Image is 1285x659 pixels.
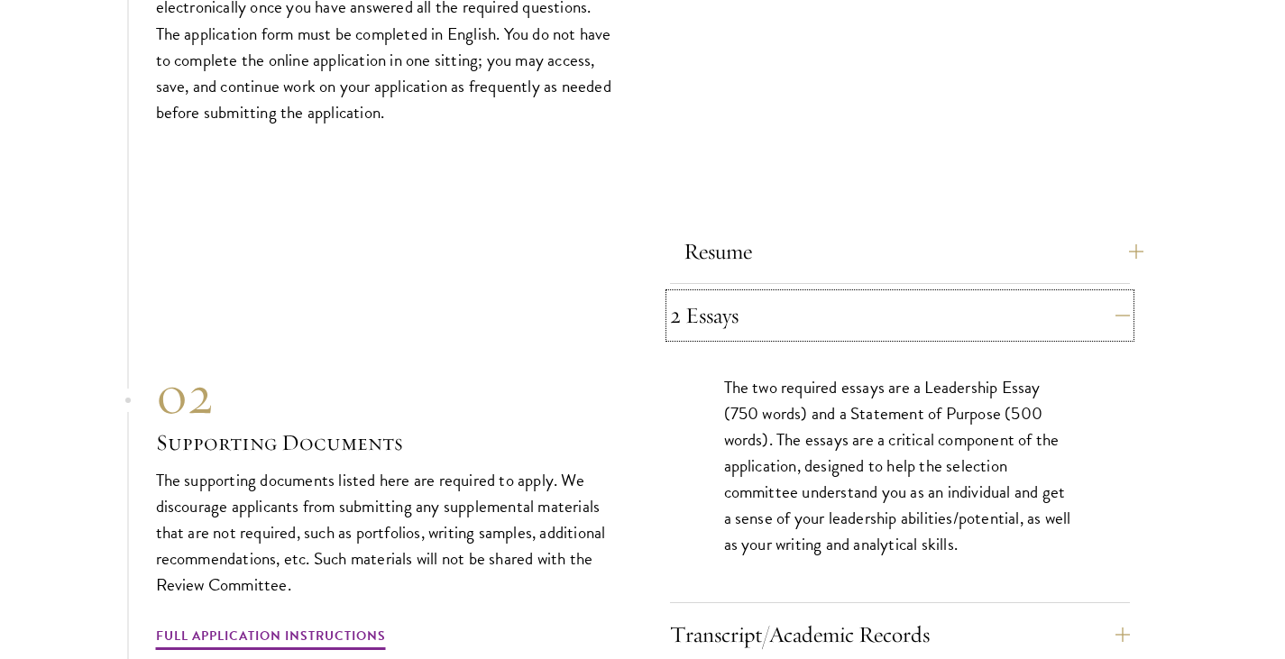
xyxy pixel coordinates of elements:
[156,467,616,598] p: The supporting documents listed here are required to apply. We discourage applicants from submitt...
[684,230,1143,273] button: Resume
[156,625,386,653] a: Full Application Instructions
[670,294,1130,337] button: 2 Essays
[156,362,616,427] div: 02
[724,374,1076,557] p: The two required essays are a Leadership Essay (750 words) and a Statement of Purpose (500 words)...
[156,427,616,458] h3: Supporting Documents
[670,613,1130,656] button: Transcript/Academic Records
